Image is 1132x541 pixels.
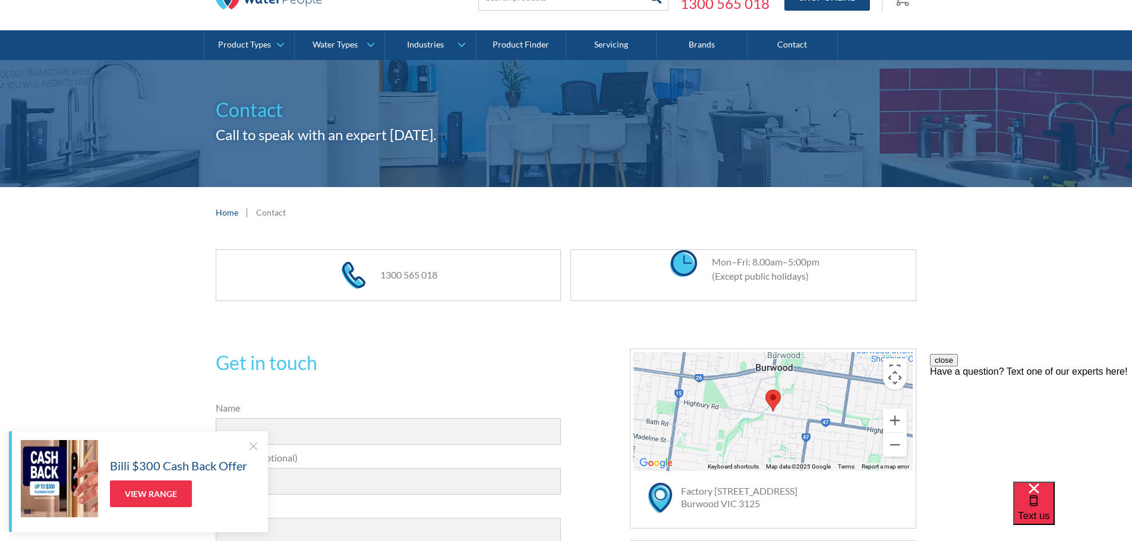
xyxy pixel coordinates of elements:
[708,463,759,471] button: Keyboard shortcuts
[1013,482,1132,541] iframe: podium webchat widget bubble
[216,501,562,515] label: Email
[295,30,384,60] a: Water Types
[636,455,676,471] a: Open this area in Google Maps (opens a new window)
[748,30,838,60] a: Contact
[636,455,676,471] img: Google
[216,401,562,415] label: Name
[110,480,192,507] a: View Range
[216,349,562,377] h2: Get in touch
[765,390,781,412] div: Map pin
[657,30,747,60] a: Brands
[648,483,672,513] img: map marker icon
[380,269,437,280] a: 1300 565 018
[670,250,697,277] img: clock icon
[216,206,238,219] a: Home
[883,366,907,390] button: Map camera controls
[407,40,444,50] div: Industries
[216,124,917,145] h2: Call to speak with an expert [DATE].
[204,30,294,60] a: Product Types
[256,206,286,219] div: Contact
[700,255,819,283] div: Mon–Fri: 8.00am–5:00pm (Except public holidays)
[838,463,854,470] a: Terms (opens in new tab)
[313,40,358,50] div: Water Types
[766,463,831,470] span: Map data ©2025 Google
[883,433,907,457] button: Zoom out
[862,463,909,470] a: Report a map error
[110,457,247,474] h5: Billi $300 Cash Back Offer
[681,485,797,509] a: Factory [STREET_ADDRESS]Burwood VIC 3125
[216,96,917,124] h1: Contact
[218,40,271,50] div: Product Types
[883,409,907,432] button: Zoom in
[216,451,562,465] label: Company (optional)
[566,30,657,60] a: Servicing
[342,262,365,289] img: phone icon
[930,354,1132,496] iframe: podium webchat widget prompt
[883,358,907,382] button: Toggle fullscreen view
[244,205,250,219] div: |
[476,30,566,60] a: Product Finder
[385,30,475,60] a: Industries
[21,440,98,517] img: Billi $300 Cash Back Offer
